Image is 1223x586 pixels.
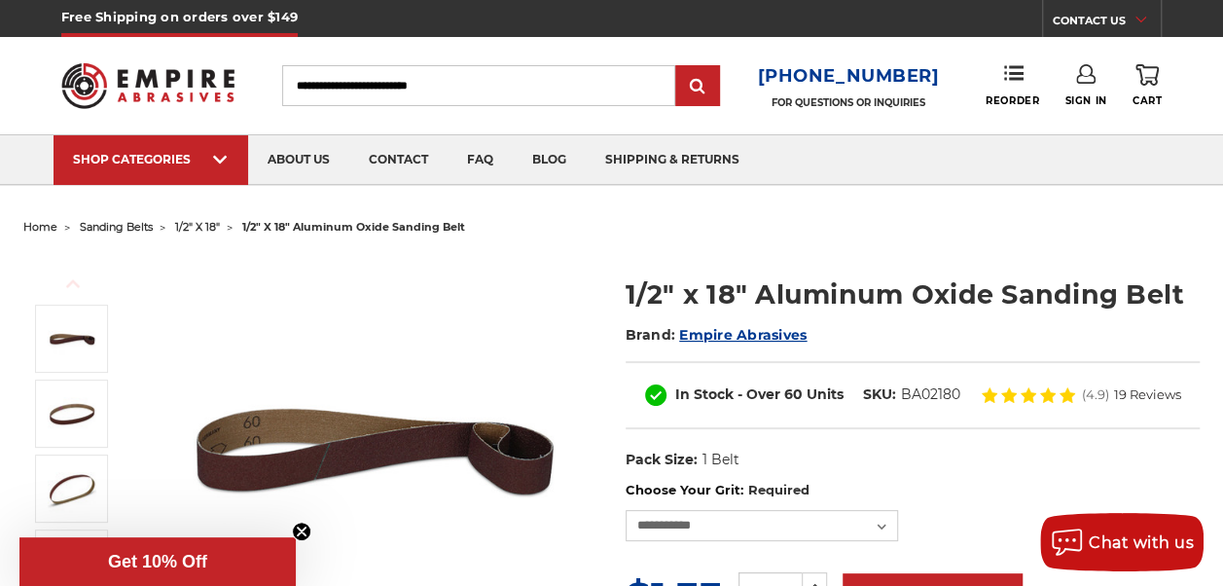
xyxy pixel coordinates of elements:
[73,152,229,166] div: SHOP CATEGORIES
[678,67,717,106] input: Submit
[784,385,803,403] span: 60
[758,62,940,91] a: [PHONE_NUMBER]
[19,537,296,586] div: Get 10% OffClose teaser
[901,385,960,405] dd: BA02180
[1064,94,1106,107] span: Sign In
[986,94,1039,107] span: Reorder
[50,263,96,305] button: Previous
[448,135,513,185] a: faq
[626,326,676,344] span: Brand:
[626,481,1200,500] label: Choose Your Grit:
[23,220,57,234] a: home
[807,385,844,403] span: Units
[513,135,586,185] a: blog
[108,552,207,571] span: Get 10% Off
[986,64,1039,106] a: Reorder
[292,522,311,541] button: Close teaser
[1114,388,1181,401] span: 19 Reviews
[80,220,153,234] a: sanding belts
[679,326,807,344] a: Empire Abrasives
[242,220,465,234] span: 1/2" x 18" aluminum oxide sanding belt
[48,389,96,438] img: 1/2" x 18" Aluminum Oxide Sanding Belt
[48,464,96,513] img: 1/2" x 18" Sanding Belt AOX
[863,385,896,405] dt: SKU:
[248,135,349,185] a: about us
[701,450,738,470] dd: 1 Belt
[758,96,940,109] p: FOR QUESTIONS OR INQUIRIES
[675,385,734,403] span: In Stock
[747,482,809,497] small: Required
[48,314,96,363] img: 1/2" x 18" Aluminum Oxide File Belt
[1040,513,1204,571] button: Chat with us
[737,385,780,403] span: - Over
[61,52,234,120] img: Empire Abrasives
[175,220,220,234] a: 1/2" x 18"
[1133,64,1162,107] a: Cart
[626,275,1200,313] h1: 1/2" x 18" Aluminum Oxide Sanding Belt
[1133,94,1162,107] span: Cart
[586,135,759,185] a: shipping & returns
[1053,10,1161,37] a: CONTACT US
[626,450,698,470] dt: Pack Size:
[1082,388,1109,401] span: (4.9)
[1089,533,1194,552] span: Chat with us
[349,135,448,185] a: contact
